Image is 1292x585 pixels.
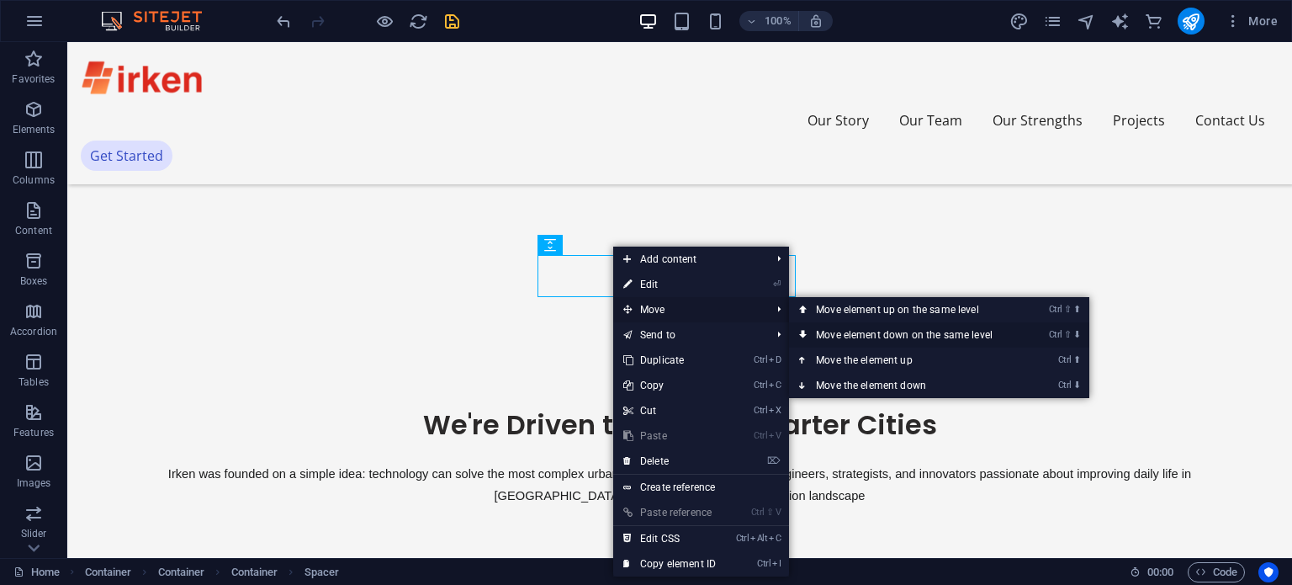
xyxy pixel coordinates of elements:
a: Ctrl⬇Move the element down [789,373,1026,398]
button: Code [1188,562,1245,582]
a: ⌦Delete [613,449,726,474]
button: reload [408,11,428,31]
a: Create reference [613,475,789,500]
a: CtrlICopy element ID [613,551,726,577]
span: : [1159,566,1162,578]
p: Boxes [20,274,48,288]
i: Ctrl [754,380,767,391]
i: Pages (Ctrl+Alt+S) [1043,12,1062,31]
i: V [776,507,781,518]
p: Elements [13,123,56,136]
span: Click to select. Double-click to edit [85,562,132,582]
a: Click to cancel selection. Double-click to open Pages [13,562,60,582]
i: Ctrl [754,430,767,441]
i: ⬆ [1073,304,1081,315]
i: Navigator [1077,12,1096,31]
i: Save (Ctrl+S) [442,12,462,31]
a: Ctrl⬆Move the element up [789,348,1026,373]
h6: Session time [1130,562,1174,582]
i: Undo: Duplicate elements (Ctrl+Z) [274,12,294,31]
span: Code [1195,562,1237,582]
i: ⇧ [1064,329,1072,340]
i: Ctrl [1058,354,1072,365]
p: Images [17,476,51,490]
i: Ctrl [1049,304,1062,315]
i: ⬇ [1073,380,1081,391]
i: Ctrl [1058,380,1072,391]
span: More [1225,13,1278,29]
i: ⏎ [773,279,781,290]
span: Click to select. Double-click to edit [158,562,205,582]
img: Editor Logo [97,11,223,31]
span: Click to select. Double-click to edit [304,562,340,582]
button: More [1218,8,1284,35]
button: pages [1043,11,1063,31]
i: ⬇ [1073,329,1081,340]
button: navigator [1077,11,1097,31]
p: Slider [21,527,47,540]
a: CtrlVPaste [613,423,726,449]
i: C [769,380,781,391]
a: CtrlXCut [613,398,726,423]
button: Click here to leave preview mode and continue editing [374,11,394,31]
i: Publish [1181,12,1200,31]
a: Send to [613,322,764,348]
p: Tables [19,375,49,389]
a: Ctrl⇧⬆Move element up on the same level [789,297,1026,322]
i: Ctrl [754,354,767,365]
nav: breadcrumb [85,562,340,582]
i: ⇧ [766,507,774,518]
i: Ctrl [757,558,770,569]
i: ⇧ [1064,304,1072,315]
a: ⏎Edit [613,272,726,297]
button: 100% [739,11,799,31]
i: Ctrl [736,533,749,544]
a: CtrlAltCEdit CSS [613,526,726,551]
a: Ctrl⇧⬇Move element down on the same level [789,322,1026,348]
i: I [772,558,781,569]
i: AI Writer [1110,12,1130,31]
i: D [769,354,781,365]
i: V [769,430,781,441]
p: Features [13,426,54,439]
button: save [442,11,462,31]
i: ⬆ [1073,354,1081,365]
button: text_generator [1110,11,1130,31]
i: Ctrl [751,507,765,518]
a: CtrlDDuplicate [613,348,726,373]
i: C [769,533,781,544]
button: commerce [1144,11,1164,31]
span: Click to select. Double-click to edit [231,562,278,582]
i: ⌦ [767,455,781,466]
i: Design (Ctrl+Alt+Y) [1009,12,1029,31]
i: X [769,405,781,416]
p: Content [15,224,52,237]
i: Commerce [1144,12,1163,31]
i: On resize automatically adjust zoom level to fit chosen device. [808,13,823,29]
i: Ctrl [1049,329,1062,340]
h6: 100% [765,11,792,31]
button: publish [1178,8,1205,35]
button: design [1009,11,1030,31]
span: 00 00 [1147,562,1173,582]
a: Ctrl⇧VPaste reference [613,500,726,525]
i: Reload page [409,12,428,31]
span: Add content [613,247,764,272]
p: Columns [13,173,55,187]
p: Favorites [12,72,55,86]
i: Ctrl [754,405,767,416]
button: undo [273,11,294,31]
a: CtrlCCopy [613,373,726,398]
button: Usercentrics [1258,562,1279,582]
p: Accordion [10,325,57,338]
span: Move [613,297,764,322]
i: Alt [750,533,767,544]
